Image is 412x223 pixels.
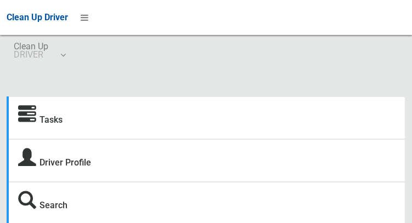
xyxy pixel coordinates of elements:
a: Clean UpDRIVER [7,35,72,70]
span: Clean Up Driver [7,12,68,22]
a: Tasks [39,115,63,125]
span: Clean Up [14,42,65,59]
a: Clean Up Driver [7,9,68,26]
a: Driver Profile [39,157,91,168]
small: DRIVER [14,50,48,59]
a: Search [39,200,67,210]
